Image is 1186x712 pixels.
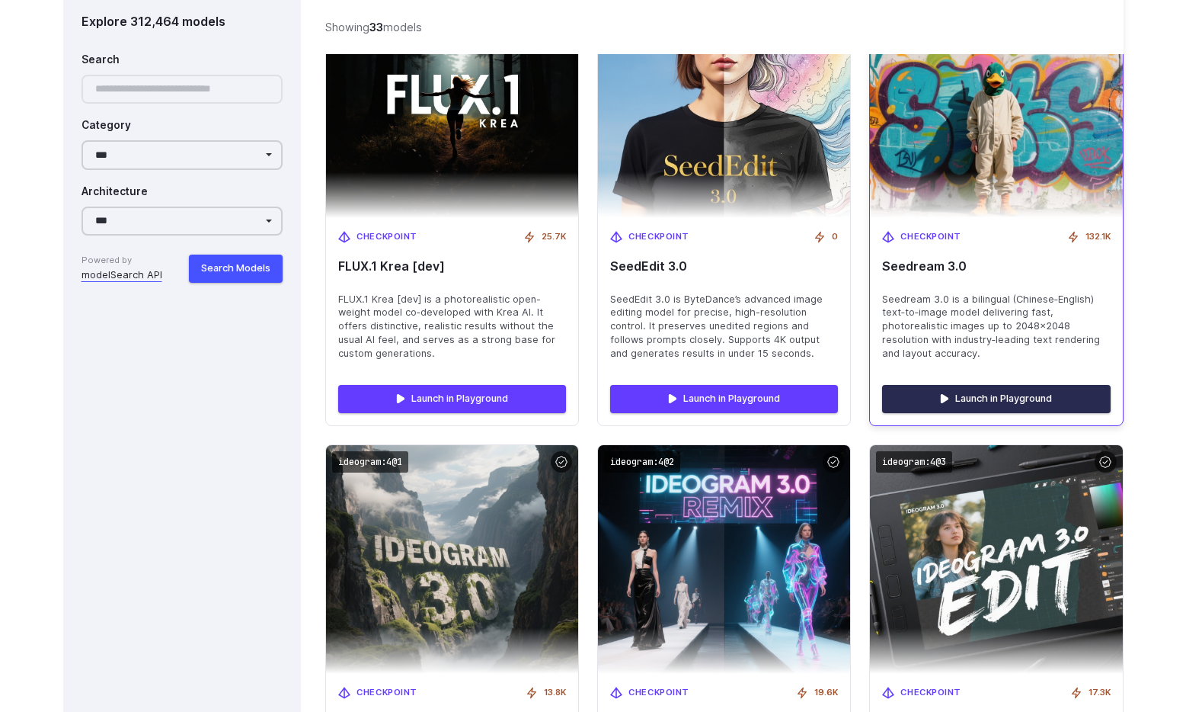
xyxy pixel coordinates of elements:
[82,140,283,170] select: Category
[900,686,961,700] span: Checkpoint
[82,254,162,268] span: Powered by
[628,686,689,700] span: Checkpoint
[338,293,566,361] span: FLUX.1 Krea [dev] is a photorealistic open-weight model co‑developed with Krea AI. It offers dist...
[900,230,961,244] span: Checkpoint
[882,259,1110,274] span: Seedream 3.0
[610,259,838,274] span: SeedEdit 3.0
[870,445,1122,675] img: Ideogram 3.0 Edit
[598,445,850,675] img: Ideogram 3.0 Remix
[82,52,120,69] label: Search
[610,385,838,412] a: Launch in Playground
[1088,686,1111,700] span: 17.3K
[189,255,283,282] button: Search Models
[610,293,838,361] span: SeedEdit 3.0 is ByteDance’s advanced image editing model for precise, high-resolution control. It...
[356,230,417,244] span: Checkpoint
[338,385,566,412] a: Launch in Playground
[628,230,689,244] span: Checkpoint
[82,117,131,134] label: Category
[326,445,578,675] img: Ideogram 3.0
[814,686,838,700] span: 19.6K
[544,686,566,700] span: 13.8K
[338,259,566,274] span: FLUX.1 Krea [dev]
[882,385,1110,412] a: Launch in Playground
[604,451,680,473] code: ideogram:4@2
[369,21,383,34] strong: 33
[832,230,838,244] span: 0
[82,207,283,236] select: Architecture
[882,293,1110,361] span: Seedream 3.0 is a bilingual (Chinese‑English) text‑to‑image model delivering fast, photorealistic...
[1085,230,1111,244] span: 132.1K
[332,451,408,473] code: ideogram:4@1
[876,451,952,473] code: ideogram:4@3
[82,184,148,200] label: Architecture
[542,230,566,244] span: 25.7K
[82,12,283,32] div: Explore 312,464 models
[325,18,422,36] div: Showing models
[356,686,417,700] span: Checkpoint
[82,268,162,283] a: modelSearch API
